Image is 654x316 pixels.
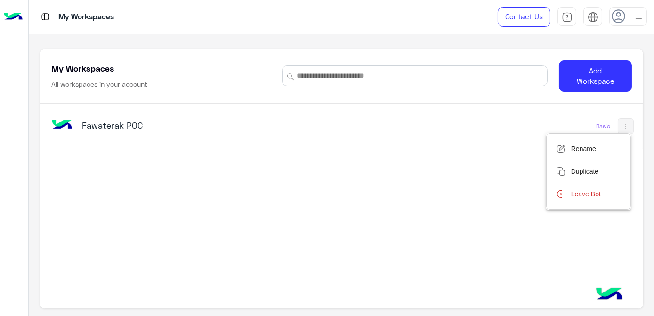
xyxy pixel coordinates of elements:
[550,183,627,205] a: Leave Bot
[556,189,565,199] img: log-out
[550,138,627,160] a: Rename
[556,144,565,154] img: rename
[4,7,23,27] img: Logo
[550,160,627,183] a: Duplicate
[556,167,565,176] img: duplicate
[593,278,626,311] img: hulul-logo.png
